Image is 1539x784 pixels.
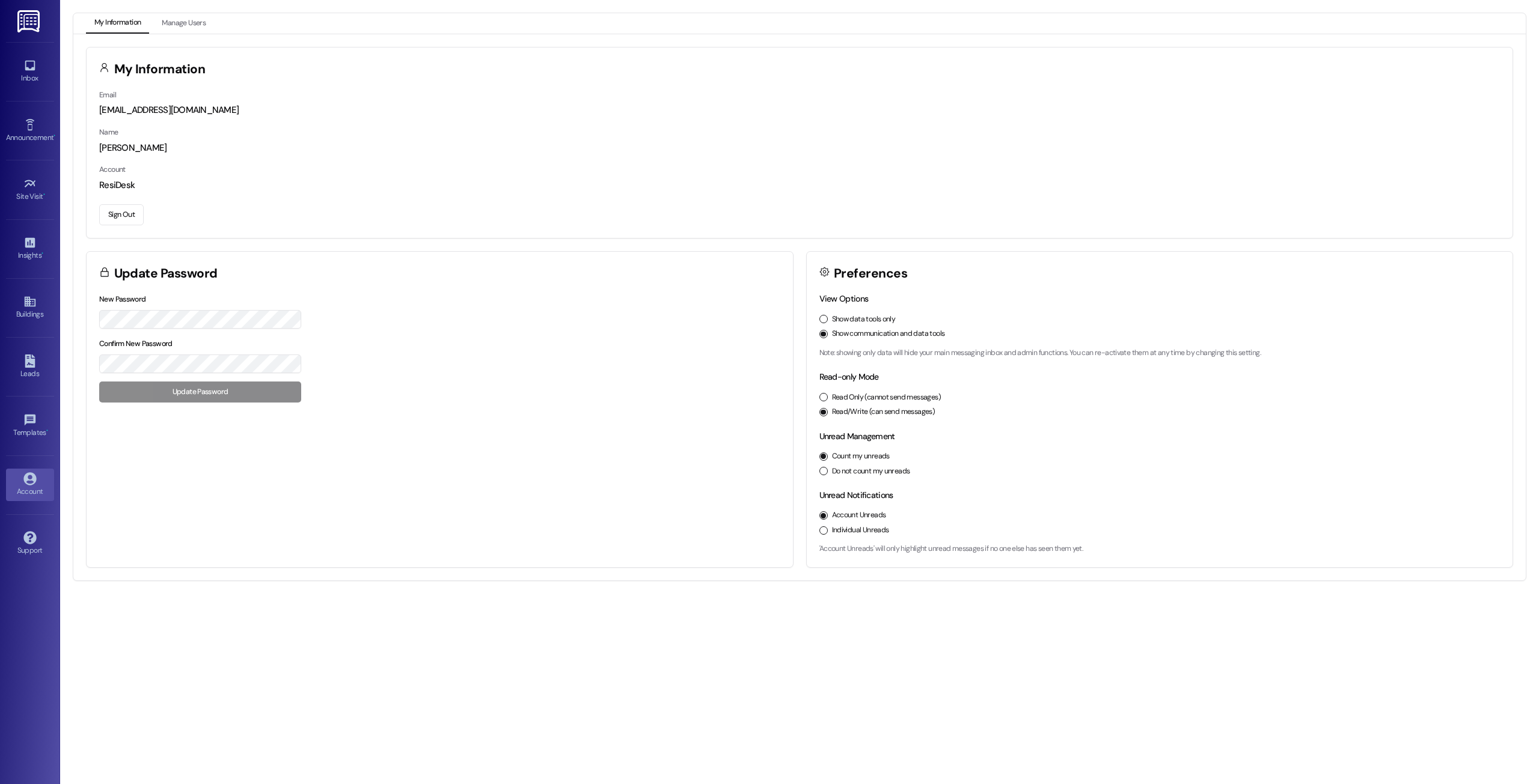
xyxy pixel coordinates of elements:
div: ResiDesk [99,179,1500,192]
a: Site Visit • [6,174,54,206]
span: • [54,132,55,140]
div: [PERSON_NAME] [99,142,1500,154]
label: Confirm New Password [99,339,173,348]
h3: My Information [114,63,206,76]
p: Note: showing only data will hide your main messaging inbox and admin functions. You can re-activ... [819,348,1501,359]
a: Account [6,469,54,501]
label: Name [99,127,118,137]
p: 'Account Unreads' will only highlight unread messages if no one else has seen them yet. [819,544,1501,555]
label: Email [99,90,116,100]
span: • [46,427,48,435]
button: Manage Users [153,13,214,34]
a: Buildings [6,291,54,324]
label: Show communication and data tools [832,329,945,339]
div: [EMAIL_ADDRESS][DOMAIN_NAME] [99,104,1500,117]
label: Read/Write (can send messages) [832,407,935,418]
img: ResiDesk Logo [17,10,42,32]
label: View Options [819,293,869,304]
label: Read Only (cannot send messages) [832,392,941,403]
h3: Preferences [834,267,907,280]
label: Do not count my unreads [832,466,910,477]
a: Insights • [6,232,54,265]
a: Support [6,527,54,560]
span: • [43,190,45,199]
label: Unread Notifications [819,490,893,500]
label: Account [99,165,126,174]
a: Inbox [6,55,54,88]
button: My Information [86,13,149,34]
a: Leads [6,351,54,383]
button: Sign Out [99,204,144,225]
label: Count my unreads [832,451,890,462]
label: Individual Unreads [832,525,889,536]
span: • [41,249,43,258]
label: Show data tools only [832,314,896,325]
label: Read-only Mode [819,371,879,382]
label: New Password [99,294,146,304]
h3: Update Password [114,267,218,280]
label: Account Unreads [832,510,886,521]
label: Unread Management [819,431,895,442]
a: Templates • [6,410,54,442]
